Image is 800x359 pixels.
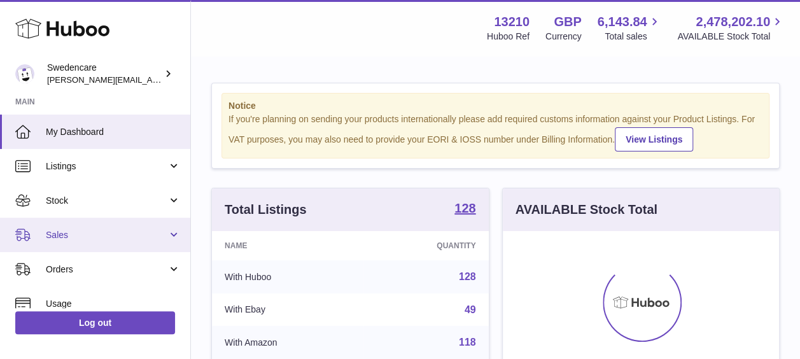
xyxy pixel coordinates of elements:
[554,13,581,31] strong: GBP
[46,229,167,241] span: Sales
[459,337,476,348] a: 118
[598,13,662,43] a: 6,143.84 Total sales
[46,264,167,276] span: Orders
[212,231,363,260] th: Name
[212,326,363,359] td: With Amazon
[15,64,34,83] img: simon.shaw@swedencare.co.uk
[15,311,175,334] a: Log out
[46,195,167,207] span: Stock
[459,271,476,282] a: 128
[47,74,323,85] span: [PERSON_NAME][EMAIL_ADDRESS][PERSON_NAME][DOMAIN_NAME]
[228,100,762,112] strong: Notice
[212,293,363,327] td: With Ebay
[677,31,785,43] span: AVAILABLE Stock Total
[465,304,476,315] a: 49
[605,31,661,43] span: Total sales
[677,13,785,43] a: 2,478,202.10 AVAILABLE Stock Total
[545,31,582,43] div: Currency
[212,260,363,293] td: With Huboo
[696,13,770,31] span: 2,478,202.10
[615,127,693,151] a: View Listings
[228,113,762,151] div: If you're planning on sending your products internationally please add required customs informati...
[363,231,489,260] th: Quantity
[494,13,530,31] strong: 13210
[225,201,307,218] h3: Total Listings
[46,160,167,172] span: Listings
[487,31,530,43] div: Huboo Ref
[454,202,475,217] a: 128
[454,202,475,215] strong: 128
[47,62,162,86] div: Swedencare
[46,126,181,138] span: My Dashboard
[516,201,657,218] h3: AVAILABLE Stock Total
[46,298,181,310] span: Usage
[598,13,647,31] span: 6,143.84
